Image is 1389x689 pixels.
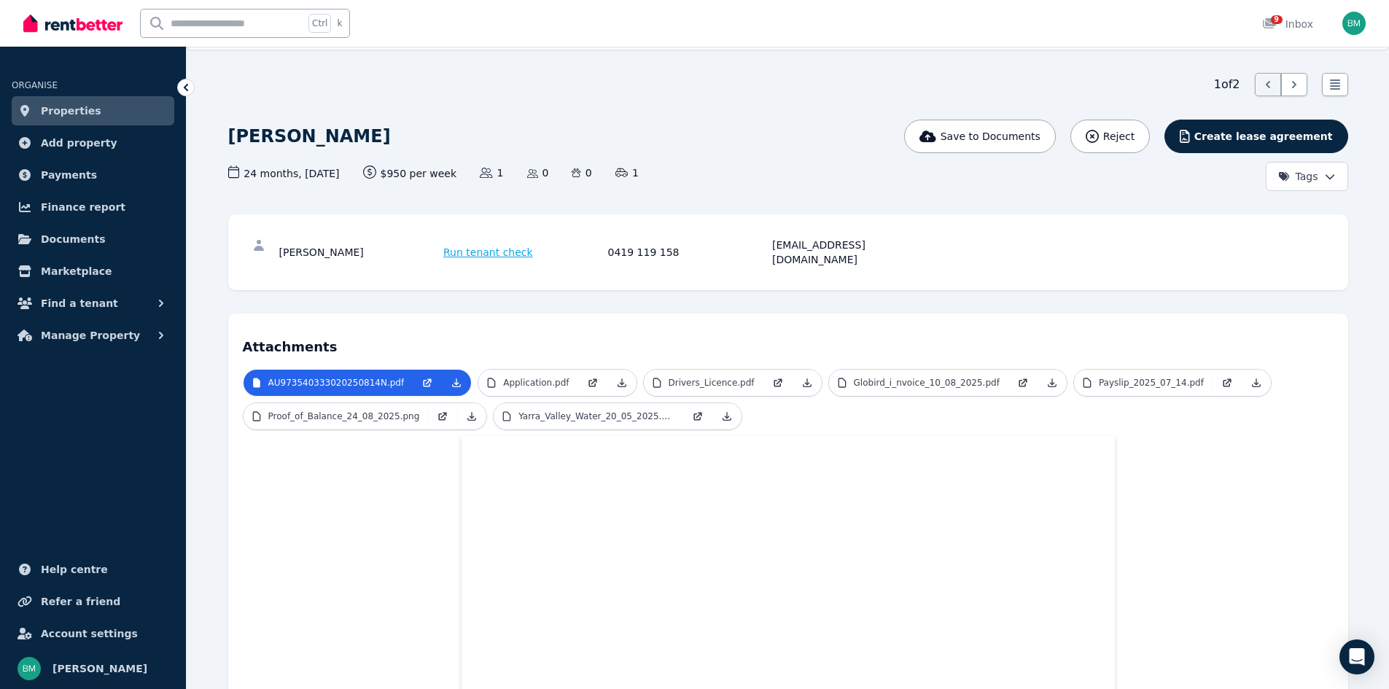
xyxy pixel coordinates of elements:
button: Save to Documents [904,120,1056,153]
span: 0 [527,166,549,180]
div: [EMAIL_ADDRESS][DOMAIN_NAME] [772,238,933,267]
button: Manage Property [12,321,174,350]
span: Ctrl [308,14,331,33]
span: Finance report [41,198,125,216]
span: 24 months , [DATE] [228,166,340,181]
a: Help centre [12,555,174,584]
span: 0 [572,166,591,180]
a: Open in new Tab [428,403,457,429]
a: Download Attachment [793,370,822,396]
p: Yarra_Valley_Water_20_05_2025.pdf [518,410,674,422]
span: ORGANISE [12,80,58,90]
a: Add property [12,128,174,157]
a: AU973540333020250814N.pdf [244,370,413,396]
h4: Attachments [243,328,1334,357]
p: Payslip_2025_07_14.pdf [1099,377,1204,389]
span: Documents [41,230,106,248]
a: Download Attachment [1242,370,1271,396]
a: Drivers_Licence.pdf [644,370,763,396]
a: Marketplace [12,257,174,286]
span: Tags [1278,169,1318,184]
a: Globird_i_nvoice_10_08_2025.pdf [829,370,1008,396]
button: Reject [1070,120,1150,153]
span: Save to Documents [941,129,1040,144]
span: Manage Property [41,327,140,344]
a: Download Attachment [442,370,471,396]
div: Open Intercom Messenger [1339,639,1374,674]
span: Help centre [41,561,108,578]
span: Run tenant check [443,245,533,260]
p: Globird_i_nvoice_10_08_2025.pdf [854,377,1000,389]
p: Drivers_Licence.pdf [669,377,755,389]
p: Proof_of_Balance_24_08_2025.png [268,410,420,422]
p: Application.pdf [503,377,569,389]
button: Create lease agreement [1164,120,1347,153]
img: Brendan Meng [1342,12,1366,35]
a: Open in new Tab [763,370,793,396]
span: Properties [41,102,101,120]
button: Tags [1266,162,1348,191]
a: Finance report [12,192,174,222]
a: Payments [12,160,174,190]
a: Download Attachment [457,403,486,429]
a: Account settings [12,619,174,648]
span: [PERSON_NAME] [52,660,147,677]
a: Proof_of_Balance_24_08_2025.png [244,403,429,429]
a: Download Attachment [1038,370,1067,396]
span: 1 [480,166,503,180]
p: AU973540333020250814N.pdf [268,377,405,389]
span: Refer a friend [41,593,120,610]
a: Open in new Tab [683,403,712,429]
span: Payments [41,166,97,184]
span: Create lease agreement [1194,129,1333,144]
a: Documents [12,225,174,254]
div: [PERSON_NAME] [279,238,440,267]
span: Account settings [41,625,138,642]
a: Payslip_2025_07_14.pdf [1074,370,1213,396]
img: Brendan Meng [17,657,41,680]
h1: [PERSON_NAME] [228,125,391,148]
span: Find a tenant [41,295,118,312]
span: 1 [615,166,639,180]
span: $950 per week [363,166,457,181]
a: Open in new Tab [578,370,607,396]
button: Find a tenant [12,289,174,318]
a: Yarra_Valley_Water_20_05_2025.pdf [494,403,683,429]
span: 1 of 2 [1214,76,1240,93]
img: RentBetter [23,12,122,34]
a: Open in new Tab [1213,370,1242,396]
span: Add property [41,134,117,152]
a: Refer a friend [12,587,174,616]
span: k [337,17,342,29]
div: 0419 119 158 [608,238,769,267]
a: Application.pdf [478,370,577,396]
a: Properties [12,96,174,125]
span: Reject [1103,129,1135,144]
span: 9 [1271,15,1283,24]
a: Download Attachment [607,370,637,396]
a: Download Attachment [712,403,742,429]
span: Marketplace [41,262,112,280]
div: Inbox [1262,17,1313,31]
a: Open in new Tab [1008,370,1038,396]
a: Open in new Tab [413,370,442,396]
